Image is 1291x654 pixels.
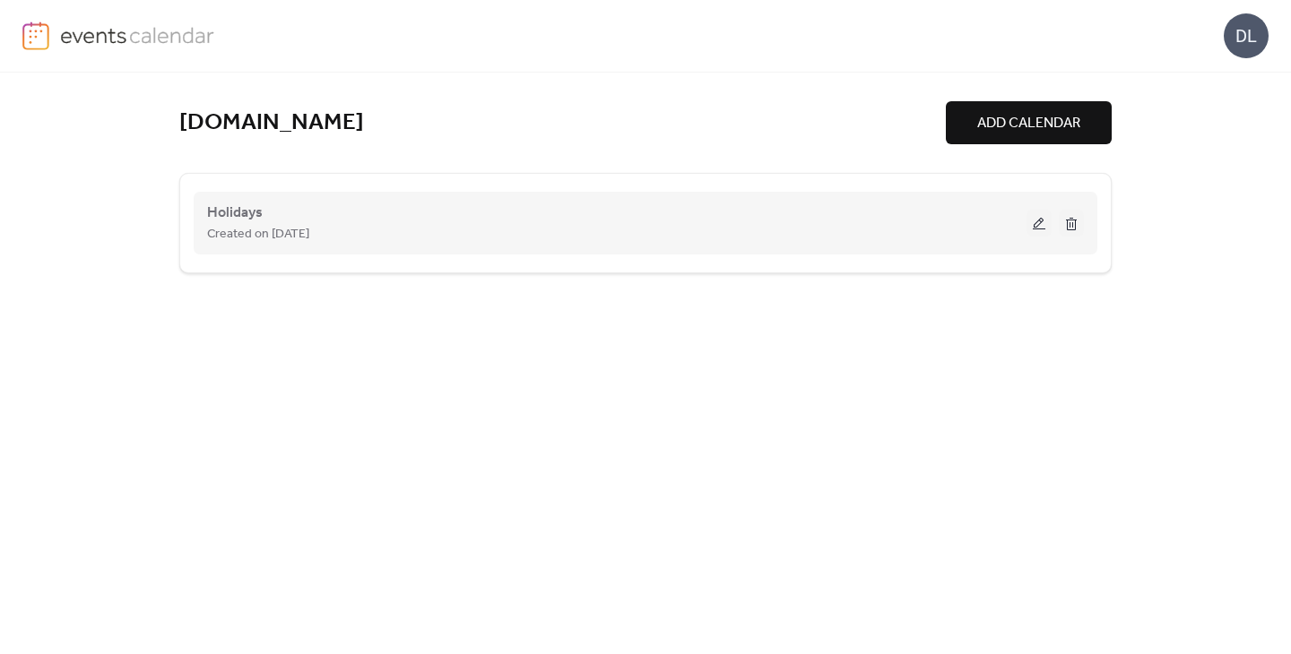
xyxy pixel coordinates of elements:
[60,22,215,48] img: logo-type
[207,202,263,224] span: Holidays
[207,224,309,245] span: Created on [DATE]
[977,113,1080,134] span: ADD CALENDAR
[179,108,364,138] a: [DOMAIN_NAME]
[946,101,1112,144] button: ADD CALENDAR
[22,22,49,50] img: logo
[1224,13,1269,58] div: DL
[207,208,263,218] a: Holidays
